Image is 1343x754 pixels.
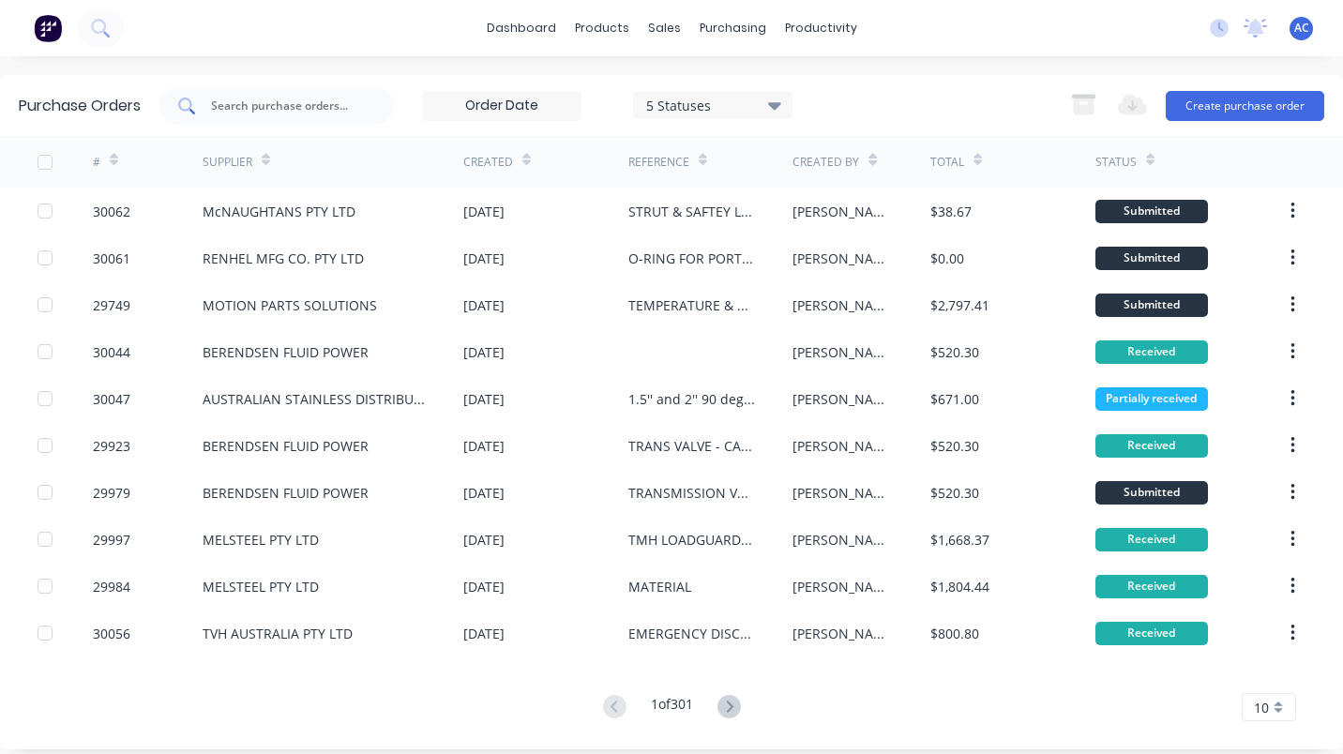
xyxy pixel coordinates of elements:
[628,249,756,268] div: O-RING FOR PORT-A-POWER
[203,202,355,221] div: McNAUGHTANS PTY LTD
[1095,434,1208,458] div: Received
[1095,481,1208,505] div: Submitted
[792,389,892,409] div: [PERSON_NAME]
[628,577,691,596] div: MATERIAL
[1294,20,1309,37] span: AC
[792,154,859,171] div: Created By
[463,624,505,643] div: [DATE]
[93,342,130,362] div: 30044
[93,295,130,315] div: 29749
[628,436,756,456] div: TRANS VALVE - CAT DP25
[792,436,892,456] div: [PERSON_NAME]
[646,95,780,114] div: 5 Statuses
[628,202,756,221] div: STRUT & SAFTEY LOCK - CAT DP25
[203,154,252,171] div: Supplier
[93,577,130,596] div: 29984
[792,202,892,221] div: [PERSON_NAME]
[690,14,776,42] div: purchasing
[93,154,100,171] div: #
[463,202,505,221] div: [DATE]
[477,14,566,42] a: dashboard
[93,483,130,503] div: 29979
[930,483,979,503] div: $520.30
[203,342,369,362] div: BERENDSEN FLUID POWER
[639,14,690,42] div: sales
[930,577,989,596] div: $1,804.44
[463,577,505,596] div: [DATE]
[930,342,979,362] div: $520.30
[1166,91,1324,121] button: Create purchase order
[930,249,964,268] div: $0.00
[423,92,581,120] input: Order Date
[203,624,353,643] div: TVH AUSTRALIA PTY LTD
[209,97,365,115] input: Search purchase orders...
[1095,622,1208,645] div: Received
[203,483,369,503] div: BERENDSEN FLUID POWER
[1095,154,1137,171] div: Status
[1095,387,1208,411] div: Partially received
[463,483,505,503] div: [DATE]
[792,577,892,596] div: [PERSON_NAME]
[628,483,756,503] div: TRANSMISSION VALVE
[628,154,689,171] div: Reference
[34,14,62,42] img: Factory
[463,154,513,171] div: Created
[93,389,130,409] div: 30047
[19,95,141,117] div: Purchase Orders
[203,577,319,596] div: MELSTEEL PTY LTD
[628,624,756,643] div: EMERGENCY DISCONNECT X 4 - CAT DP25
[463,530,505,550] div: [DATE]
[463,295,505,315] div: [DATE]
[203,389,426,409] div: AUSTRALIAN STAINLESS DISTRIBUTORS P/L
[930,436,979,456] div: $520.30
[930,530,989,550] div: $1,668.37
[203,295,377,315] div: MOTION PARTS SOLUTIONS
[463,342,505,362] div: [DATE]
[1095,200,1208,223] div: Submitted
[930,624,979,643] div: $800.80
[1095,575,1208,598] div: Received
[566,14,639,42] div: products
[1095,294,1208,317] div: Submitted
[203,249,364,268] div: RENHEL MFG CO. PTY LTD
[203,530,319,550] div: MELSTEEL PTY LTD
[1095,528,1208,551] div: Received
[776,14,867,42] div: productivity
[1095,247,1208,270] div: Submitted
[628,530,756,550] div: TMH LOADGUARD MATERIAL
[628,389,756,409] div: 1.5'' and 2'' 90 degree elbows
[463,389,505,409] div: [DATE]
[93,624,130,643] div: 30056
[93,530,130,550] div: 29997
[792,249,892,268] div: [PERSON_NAME]
[930,154,964,171] div: Total
[1254,698,1269,717] span: 10
[93,436,130,456] div: 29923
[792,483,892,503] div: [PERSON_NAME]
[628,295,756,315] div: TEMPERATURE & AIR/OIL GAUGES
[792,624,892,643] div: [PERSON_NAME]
[930,202,972,221] div: $38.67
[792,295,892,315] div: [PERSON_NAME]
[930,295,989,315] div: $2,797.41
[792,342,892,362] div: [PERSON_NAME]
[651,694,693,721] div: 1 of 301
[203,436,369,456] div: BERENDSEN FLUID POWER
[930,389,979,409] div: $671.00
[463,249,505,268] div: [DATE]
[792,530,892,550] div: [PERSON_NAME]
[93,249,130,268] div: 30061
[1095,340,1208,364] div: Received
[93,202,130,221] div: 30062
[463,436,505,456] div: [DATE]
